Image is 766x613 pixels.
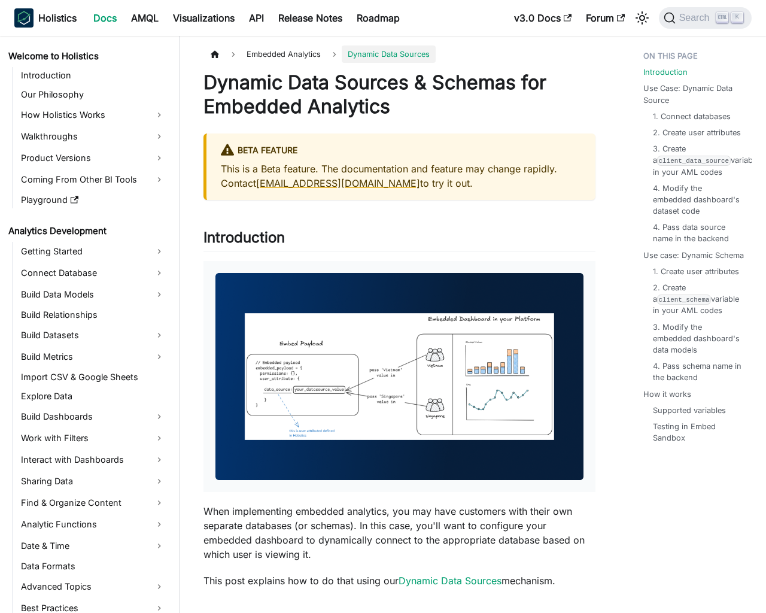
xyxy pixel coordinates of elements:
a: Forum [579,8,632,28]
span: Search [676,13,717,23]
a: Visualizations [166,8,242,28]
a: How Holistics Works [17,105,169,125]
a: 1. Connect databases [653,111,731,122]
a: 2. Create user attributes [653,127,741,138]
a: Build Dashboards [17,407,169,426]
a: 3. Modify the embedded dashboard's data models [653,321,742,356]
a: 3. Create aclient_data_sourcevariable in your AML codes [653,143,759,178]
a: Date & Time [17,536,169,556]
code: client_data_source [657,156,731,166]
a: Use case: Dynamic Schema [643,250,744,261]
a: Find & Organize Content [17,493,169,512]
a: Advanced Topics [17,577,169,596]
a: Product Versions [17,148,169,168]
a: Playground [17,192,169,208]
p: This is a Beta feature. The documentation and feature may change rapidly. Contact to try it out. [221,162,581,190]
button: Switch between dark and light mode (currently light mode) [633,8,652,28]
a: Build Relationships [17,306,169,323]
a: [EMAIL_ADDRESS][DOMAIN_NAME] [256,177,420,189]
a: Introduction [17,67,169,84]
a: Docs [86,8,124,28]
a: Interact with Dashboards [17,450,169,469]
img: dynamic data source embed [215,273,583,480]
a: Introduction [643,66,688,78]
span: Dynamic Data Sources [342,45,436,63]
a: Home page [203,45,226,63]
h1: Dynamic Data Sources & Schemas for Embedded Analytics [203,71,595,119]
a: Getting Started [17,242,169,261]
a: Welcome to Holistics [5,48,169,65]
a: Build Datasets [17,326,169,345]
button: Search (Ctrl+K) [659,7,752,29]
img: Holistics [14,8,34,28]
a: Work with Filters [17,429,169,448]
a: Walkthroughs [17,127,169,146]
a: HolisticsHolistics [14,8,77,28]
a: Connect Database [17,263,169,283]
a: Import CSV & Google Sheets [17,369,169,386]
a: Data Formats [17,558,169,575]
a: AMQL [124,8,166,28]
a: Analytic Functions [17,515,169,534]
span: Embedded Analytics [241,45,327,63]
a: 4. Pass schema name in the backend [653,360,742,383]
code: client_schema [657,295,711,305]
a: Dynamic Data Sources [399,575,501,587]
a: Testing in Embed Sandbox [653,421,742,444]
a: v3.0 Docs [507,8,579,28]
a: 4. Pass data source name in the backend [653,221,742,244]
a: How it works [643,389,691,400]
kbd: K [731,12,743,23]
a: Analytics Development [5,223,169,239]
b: Holistics [38,11,77,25]
a: Release Notes [271,8,349,28]
p: This post explains how to do that using our mechanism. [203,573,595,588]
a: Our Philosophy [17,86,169,103]
div: BETA FEATURE [221,143,581,159]
a: 1. Create user attributes [653,266,739,277]
a: API [242,8,271,28]
a: Supported variables [653,405,726,416]
a: Coming From Other BI Tools [17,170,169,189]
a: Explore Data [17,388,169,405]
p: When implementing embedded analytics, you may have customers with their own separate databases (o... [203,504,595,562]
a: Build Metrics [17,347,169,366]
h2: Introduction [203,229,595,251]
a: Use Case: Dynamic Data Source [643,83,747,105]
a: Sharing Data [17,472,169,491]
a: Roadmap [349,8,407,28]
a: Build Data Models [17,285,169,304]
a: 2. Create aclient_schemavariable in your AML codes [653,282,742,317]
nav: Breadcrumbs [203,45,595,63]
a: 4. Modify the embedded dashboard's dataset code [653,183,742,217]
